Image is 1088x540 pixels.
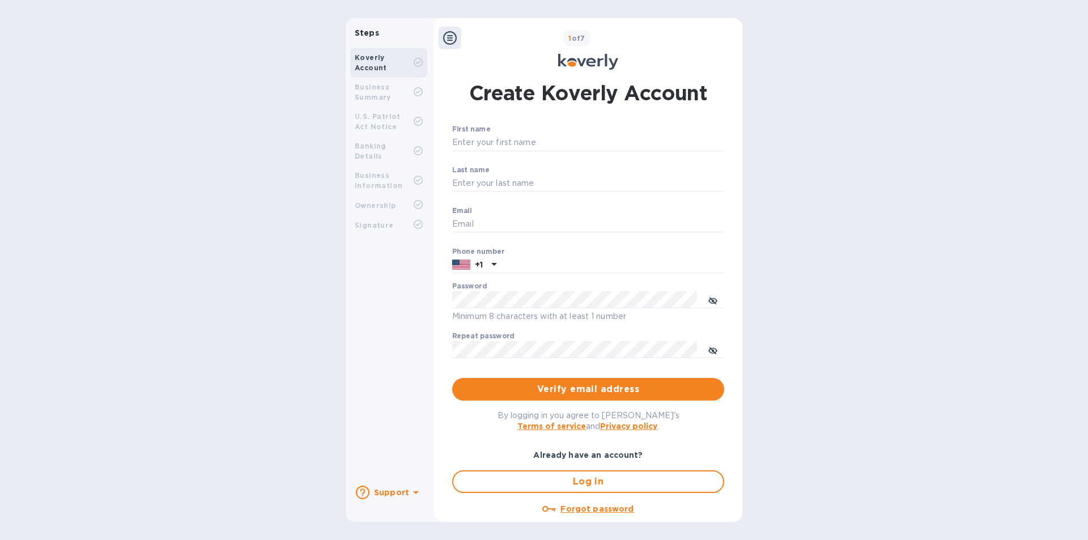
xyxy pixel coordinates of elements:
b: of 7 [568,34,585,42]
b: Ownership [355,201,396,210]
button: Log in [452,470,724,493]
u: Forgot password [560,504,634,513]
button: Verify email address [452,378,724,401]
b: Koverly Account [355,53,387,72]
label: Last name [452,167,490,173]
span: By logging in you agree to [PERSON_NAME]'s and . [498,411,679,431]
input: Enter your last name [452,175,724,192]
b: Signature [355,221,394,229]
b: Business Summary [355,83,391,101]
label: First name [452,126,490,133]
label: Phone number [452,248,504,255]
b: Steps [355,28,379,37]
img: US [452,258,470,271]
span: 1 [568,34,571,42]
a: Privacy policy [600,422,657,431]
span: Verify email address [461,382,715,396]
span: Log in [462,475,714,488]
b: Business Information [355,171,402,190]
p: +1 [475,259,483,270]
label: Email [452,207,472,214]
h1: Create Koverly Account [469,79,708,107]
a: Terms of service [517,422,586,431]
button: toggle password visibility [702,288,724,311]
label: Repeat password [452,333,515,340]
b: Banking Details [355,142,386,160]
input: Enter your first name [452,134,724,151]
b: Support [374,488,409,497]
b: U.S. Patriot Act Notice [355,112,401,131]
button: toggle password visibility [702,338,724,361]
p: Minimum 8 characters with at least 1 number [452,310,724,323]
b: Already have an account? [533,450,643,460]
label: Password [452,283,487,290]
input: Email [452,216,724,233]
